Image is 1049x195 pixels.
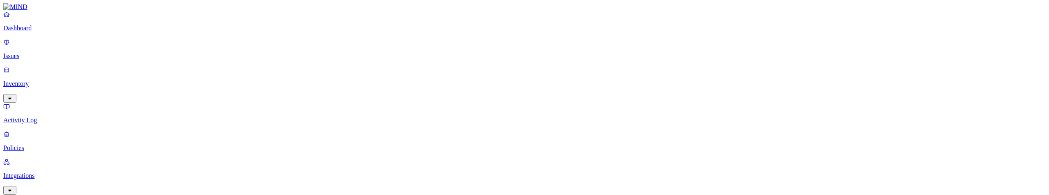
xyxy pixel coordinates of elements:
a: Issues [3,38,1046,60]
a: Policies [3,130,1046,152]
p: Inventory [3,80,1046,87]
p: Policies [3,144,1046,152]
p: Dashboard [3,25,1046,32]
a: Inventory [3,66,1046,101]
p: Activity Log [3,117,1046,124]
img: MIND [3,3,27,11]
p: Integrations [3,172,1046,179]
a: MIND [3,3,1046,11]
a: Dashboard [3,11,1046,32]
a: Activity Log [3,103,1046,124]
a: Integrations [3,158,1046,193]
p: Issues [3,52,1046,60]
